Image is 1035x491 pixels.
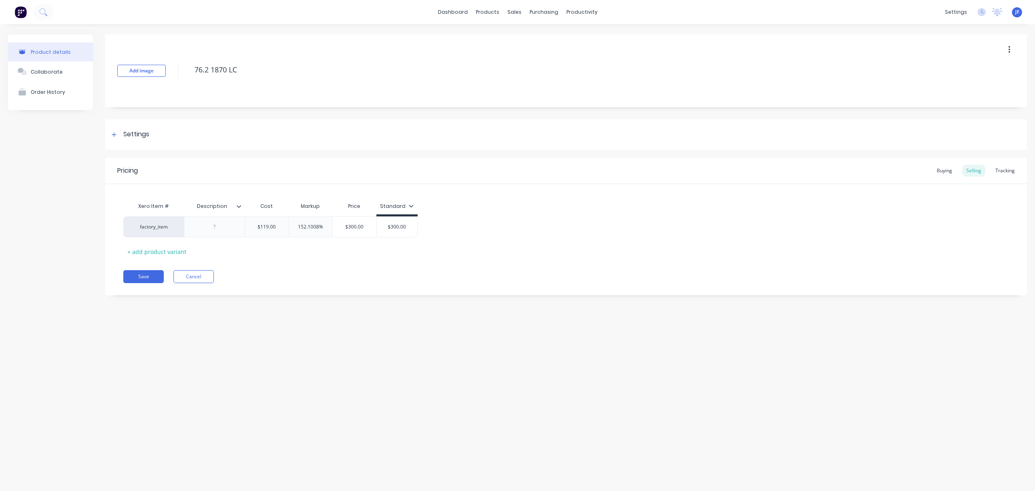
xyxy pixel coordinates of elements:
[991,165,1019,177] div: Tracking
[123,216,418,237] div: factory_item$119.00152.1008%$300.00$300.00
[332,198,376,214] div: Price
[8,82,93,102] button: Order History
[526,6,562,18] div: purchasing
[8,61,93,82] button: Collaborate
[15,6,27,18] img: Factory
[941,6,971,18] div: settings
[380,203,414,210] div: Standard
[503,6,526,18] div: sales
[190,60,908,79] textarea: 76.2 1870 LC
[1015,8,1019,16] span: JF
[184,198,245,214] div: Description
[131,223,176,231] div: factory_item
[184,196,240,216] div: Description
[31,89,65,95] div: Order History
[31,49,71,55] div: Product details
[962,165,985,177] div: Selling
[333,217,376,237] div: $300.00
[173,270,214,283] button: Cancel
[562,6,602,18] div: productivity
[289,198,333,214] div: Markup
[933,165,956,177] div: Buying
[123,129,149,140] div: Settings
[472,6,503,18] div: products
[31,69,63,75] div: Collaborate
[123,198,184,214] div: Xero Item #
[117,166,138,176] div: Pricing
[245,198,289,214] div: Cost
[123,246,190,258] div: + add product variant
[245,217,289,237] div: $119.00
[289,217,333,237] div: 152.1008%
[123,270,164,283] button: Save
[434,6,472,18] a: dashboard
[117,65,166,77] button: Add image
[8,42,93,61] button: Product details
[377,217,417,237] div: $300.00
